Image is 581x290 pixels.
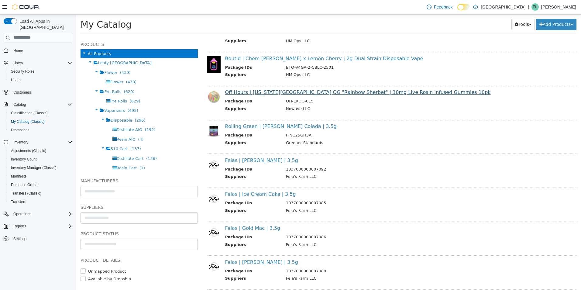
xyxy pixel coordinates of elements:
[131,143,145,157] img: 150
[13,212,31,216] span: Operations
[528,3,529,11] p: |
[11,47,26,54] a: Home
[11,69,34,74] span: Security Roles
[149,254,205,261] th: Package IDs
[11,111,48,116] span: Classification (Classic)
[149,227,205,235] th: Suppliers
[131,245,145,259] img: 150
[5,163,122,170] h5: Manufacturers
[52,94,62,98] span: (495)
[5,26,122,33] h5: Products
[9,173,72,180] span: Manifests
[1,234,75,243] button: Settings
[1,210,75,218] button: Operations
[205,227,487,235] td: Fela's Farm LLC
[34,65,47,70] span: Flower
[11,254,50,260] label: Unmapped Product
[9,109,72,117] span: Classification (Classic)
[9,164,72,171] span: Inventory Manager (Classic)
[54,132,65,136] span: (137)
[35,132,52,136] span: 510 Cart
[69,113,80,117] span: (292)
[205,193,487,201] td: Fela's Farm LLC
[11,157,37,162] span: Inventory Count
[6,109,75,117] button: Classification (Classic)
[205,84,487,91] td: OH-LROG-015
[9,126,72,134] span: Promotions
[205,185,487,193] td: 1037000000007085
[6,76,75,84] button: Users
[11,139,72,146] span: Inventory
[131,211,145,225] img: 150
[11,119,45,124] span: My Catalog (Classic)
[9,126,32,134] a: Promotions
[13,140,28,145] span: Inventory
[131,109,145,123] img: 150
[11,235,72,242] span: Settings
[11,78,20,82] span: Users
[28,56,41,60] span: Flower
[41,151,61,156] span: Rosin Cart
[205,125,487,133] td: Greener Standards
[41,113,66,117] span: Distillate AIO
[41,142,68,146] span: Distillate Cart
[28,94,49,98] span: Vaporizers
[9,181,72,188] span: Purchase Orders
[48,75,58,79] span: (629)
[5,216,122,223] h5: Product Status
[34,84,51,89] span: Pre Rolls
[9,198,72,205] span: Transfers
[13,48,23,53] span: Home
[11,182,39,187] span: Purchase Orders
[6,155,75,164] button: Inventory Count
[6,164,75,172] button: Inventory Manager (Classic)
[35,103,56,108] span: Disposable
[11,101,28,108] button: Catalog
[11,223,72,230] span: Reports
[5,5,56,15] span: My Catalog
[149,109,261,115] a: Rolling Green | [PERSON_NAME] Colada | 3.5g
[9,76,23,84] a: Users
[6,147,75,155] button: Adjustments (Classic)
[13,90,31,95] span: Customers
[9,118,47,125] a: My Catalog (Classic)
[149,152,205,159] th: Package IDs
[9,68,72,75] span: Security Roles
[9,118,72,125] span: My Catalog (Classic)
[4,44,72,259] nav: Complex example
[149,143,222,149] a: Felas | [PERSON_NAME] | 3.5g
[62,123,67,127] span: (4)
[59,103,70,108] span: (296)
[149,193,205,201] th: Suppliers
[6,181,75,189] button: Purchase Orders
[13,224,26,229] span: Reports
[11,174,26,179] span: Manifests
[533,3,538,11] span: TH
[149,211,205,216] a: Felas | Gold Mac | 3.5g
[149,245,222,250] a: Felas | [PERSON_NAME] | 3.5g
[149,219,205,227] th: Package IDs
[6,172,75,181] button: Manifests
[131,75,145,89] img: 150
[11,47,72,54] span: Home
[11,210,72,218] span: Operations
[1,88,75,97] button: Customers
[50,65,60,70] span: (439)
[11,88,72,96] span: Customers
[6,126,75,134] button: Promotions
[11,128,29,133] span: Promotions
[6,117,75,126] button: My Catalog (Classic)
[28,75,45,79] span: Pre-Rolls
[1,222,75,230] button: Reports
[41,123,60,127] span: Resin AIO
[149,91,205,99] th: Suppliers
[205,91,487,99] td: Nowave LLC
[12,4,40,10] img: Cova
[44,56,55,60] span: (439)
[149,75,415,81] a: Off Hours | [US_STATE][GEOGRAPHIC_DATA] OG "Rainbow Sherbet" | 10mg Live Rosin Infused Gummies 10pk
[11,165,57,170] span: Inventory Manager (Classic)
[205,219,487,227] td: 1037000000007086
[11,59,25,67] button: Users
[9,147,72,154] span: Adjustments (Classic)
